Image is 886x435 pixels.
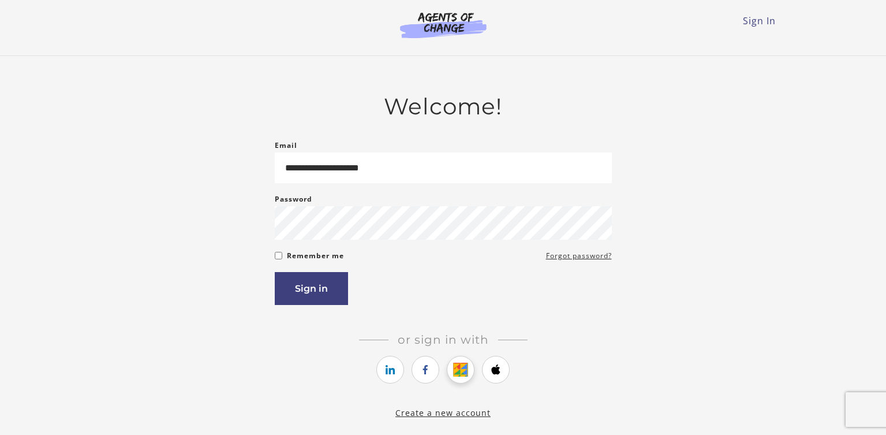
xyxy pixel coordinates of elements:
a: https://courses.thinkific.com/users/auth/facebook?ss%5Breferral%5D=&ss%5Buser_return_to%5D=&ss%5B... [412,356,439,384]
a: https://courses.thinkific.com/users/auth/linkedin?ss%5Breferral%5D=&ss%5Buser_return_to%5D=&ss%5B... [376,356,404,384]
span: Or sign in with [388,333,498,347]
a: https://courses.thinkific.com/users/auth/google?ss%5Breferral%5D=&ss%5Buser_return_to%5D=&ss%5Bvi... [447,356,474,384]
a: https://courses.thinkific.com/users/auth/apple?ss%5Breferral%5D=&ss%5Buser_return_to%5D=&ss%5Bvis... [482,356,510,384]
a: Sign In [743,14,776,27]
a: Create a new account [395,407,491,418]
a: Forgot password? [546,249,612,263]
button: Sign in [275,272,348,305]
h2: Welcome! [275,93,612,120]
label: Remember me [287,249,344,263]
label: Password [275,192,312,206]
label: Email [275,139,297,153]
img: Agents of Change Logo [388,12,499,38]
